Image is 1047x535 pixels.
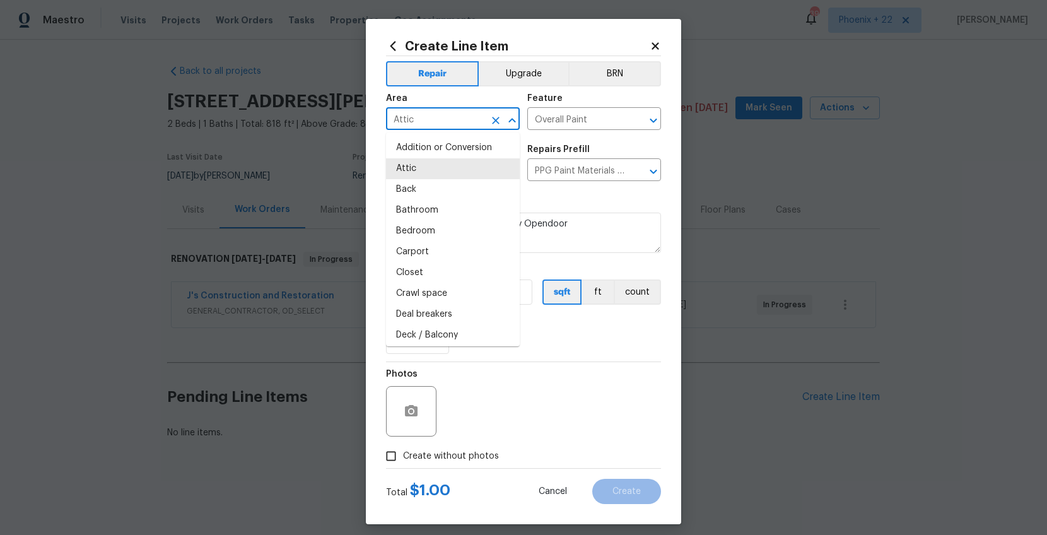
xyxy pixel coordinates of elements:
li: Carport [386,242,520,262]
button: Upgrade [479,61,569,86]
h2: Create Line Item [386,39,650,53]
li: Attic [386,158,520,179]
li: Bathroom [386,200,520,221]
li: Deck / Balcony [386,325,520,346]
span: $ 1.00 [410,483,450,498]
h5: Photos [386,370,418,379]
li: Bedroom [386,221,520,242]
button: count [614,279,661,305]
button: Open [645,163,662,180]
button: Repair [386,61,479,86]
button: Clear [487,112,505,129]
textarea: PPG Paint Materials ordered by Opendoor [386,213,661,253]
span: Create without photos [403,450,499,463]
li: Addition or Conversion [386,138,520,158]
li: Crawl space [386,283,520,304]
li: Deal breakers [386,304,520,325]
button: Create [592,479,661,504]
li: Den [386,346,520,367]
button: ft [582,279,614,305]
li: Back [386,179,520,200]
div: Total [386,484,450,499]
button: Close [503,112,521,129]
h5: Area [386,94,407,103]
span: Create [612,487,641,497]
button: Open [645,112,662,129]
button: Cancel [518,479,587,504]
button: BRN [568,61,661,86]
h5: Feature [527,94,563,103]
button: sqft [542,279,582,305]
span: Cancel [539,487,567,497]
h5: Repairs Prefill [527,145,590,154]
li: Closet [386,262,520,283]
